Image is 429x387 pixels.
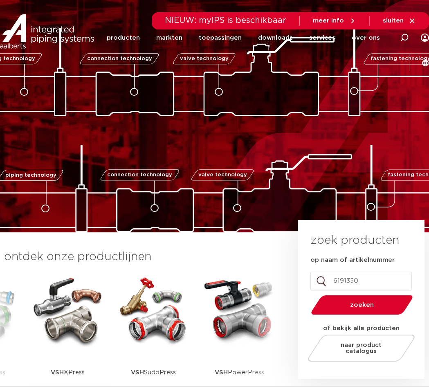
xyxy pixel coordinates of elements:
a: over ons [352,22,380,54]
a: sluiten [383,17,416,25]
strong: VSH [51,369,64,376]
strong: of bekijk alle producten [323,325,400,331]
label: op naam of artikelnummer [310,256,395,264]
button: zoeken [308,295,416,315]
a: toepassingen [199,22,242,54]
h3: zoek producten [310,232,399,249]
span: naar product catalogus [332,342,391,354]
span: zoeken [332,302,392,308]
span: meer info [313,18,344,24]
a: markten [156,22,182,54]
strong: VSH [215,369,228,376]
h3: ontdek onze productlijnen [4,249,270,265]
strong: VSH [131,369,144,376]
span: valve technology [198,172,247,178]
a: downloads [258,22,293,54]
a: naar product catalogus [305,335,416,362]
div: my IPS [421,21,429,54]
span: piping technology [5,173,56,178]
a: services [309,22,335,54]
a: meer info [313,17,356,25]
span: connection technology [107,172,172,178]
a: producten [107,22,140,54]
input: zoeken [310,272,412,290]
nav: Menu [107,22,380,54]
span: NIEUW: myIPS is beschikbaar [165,16,286,25]
span: sluiten [383,18,404,24]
